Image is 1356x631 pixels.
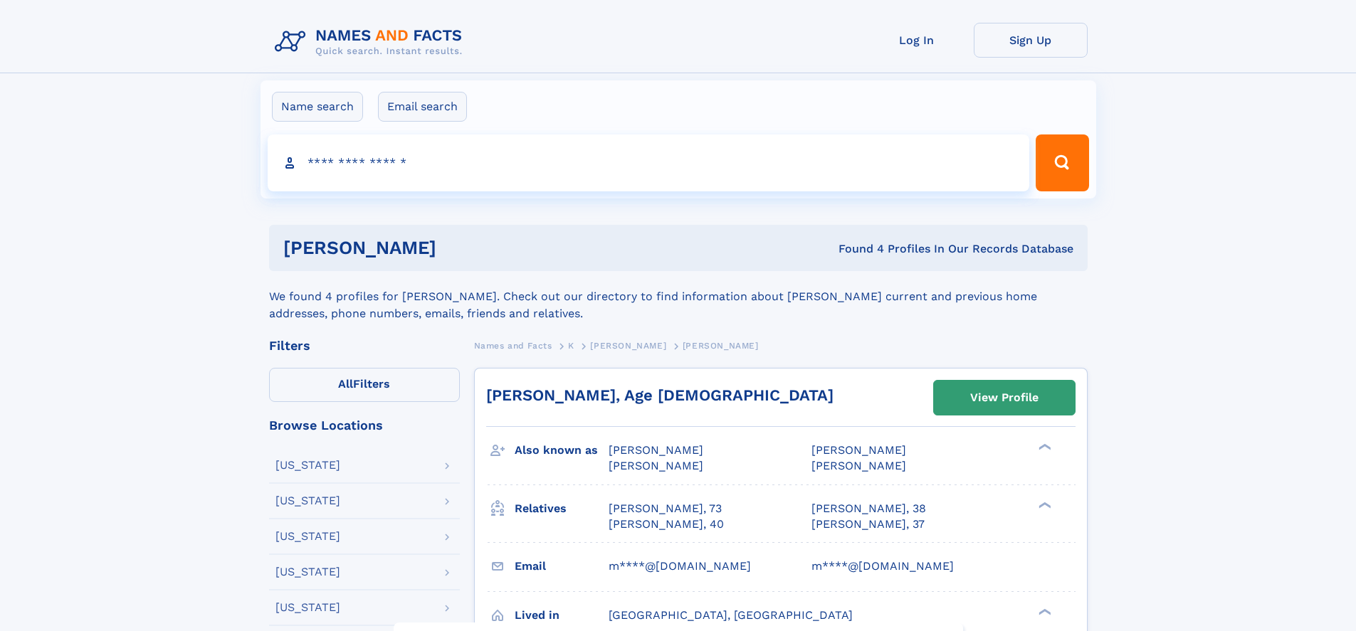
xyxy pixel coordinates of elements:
[269,271,1088,322] div: We found 4 profiles for [PERSON_NAME]. Check out our directory to find information about [PERSON_...
[934,381,1075,415] a: View Profile
[590,341,666,351] span: [PERSON_NAME]
[283,239,638,257] h1: [PERSON_NAME]
[609,501,722,516] a: [PERSON_NAME], 73
[970,381,1039,414] div: View Profile
[269,23,474,61] img: Logo Names and Facts
[269,339,460,352] div: Filters
[515,497,609,521] h3: Relatives
[275,602,340,613] div: [US_STATE]
[609,459,703,472] span: [PERSON_NAME]
[811,516,925,532] a: [PERSON_NAME], 37
[275,460,340,471] div: [US_STATE]
[609,608,853,622] span: [GEOGRAPHIC_DATA], [GEOGRAPHIC_DATA]
[378,92,467,122] label: Email search
[515,554,609,578] h3: Email
[1035,607,1052,616] div: ❯
[272,92,363,122] label: Name search
[275,566,340,578] div: [US_STATE]
[609,516,724,532] a: [PERSON_NAME], 40
[860,23,974,58] a: Log In
[1035,500,1052,509] div: ❯
[1036,134,1088,191] button: Search Button
[1035,442,1052,452] div: ❯
[275,495,340,507] div: [US_STATE]
[811,459,906,472] span: [PERSON_NAME]
[515,438,609,462] h3: Also known as
[268,134,1030,191] input: search input
[590,336,666,354] a: [PERSON_NAME]
[486,386,834,404] a: [PERSON_NAME], Age [DEMOGRAPHIC_DATA]
[811,501,926,516] a: [PERSON_NAME], 38
[683,341,759,351] span: [PERSON_NAME]
[974,23,1088,58] a: Sign Up
[515,603,609,627] h3: Lived in
[269,368,460,402] label: Filters
[568,336,574,354] a: K
[474,336,552,354] a: Names and Facts
[609,443,703,457] span: [PERSON_NAME]
[637,241,1073,257] div: Found 4 Profiles In Our Records Database
[811,443,906,457] span: [PERSON_NAME]
[338,377,353,391] span: All
[275,531,340,542] div: [US_STATE]
[568,341,574,351] span: K
[269,419,460,432] div: Browse Locations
